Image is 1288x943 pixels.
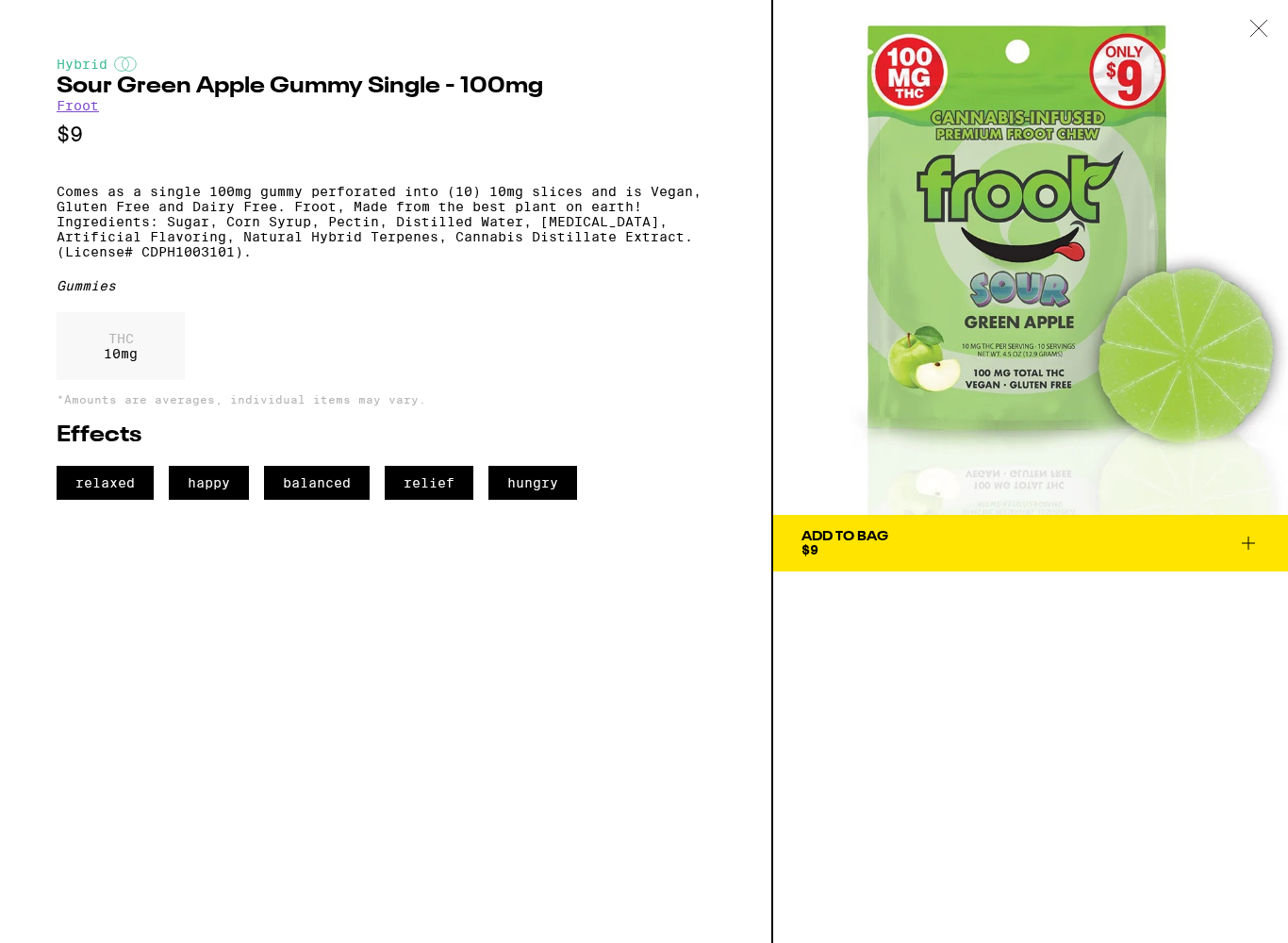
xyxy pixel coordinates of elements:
img: hybridColor.svg [114,57,137,72]
span: hungry [488,466,577,500]
button: Add To Bag$9 [773,515,1288,571]
p: $9 [57,123,715,146]
div: Gummies [57,278,715,293]
p: *Amounts are averages, individual items may vary. [57,393,715,405]
span: happy [169,466,249,500]
span: $9 [801,542,818,557]
div: 10 mg [57,312,185,380]
span: balanced [264,466,370,500]
a: Froot [57,98,99,113]
span: relaxed [57,466,154,500]
div: Hybrid [57,57,715,72]
h2: Sour Green Apple Gummy Single - 100mg [57,75,715,98]
p: THC [104,331,138,346]
div: Add To Bag [801,530,888,543]
p: Comes as a single 100mg gummy perforated into (10) 10mg slices and is Vegan, Gluten Free and Dair... [57,184,715,259]
h2: Effects [57,424,715,447]
span: relief [385,466,473,500]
